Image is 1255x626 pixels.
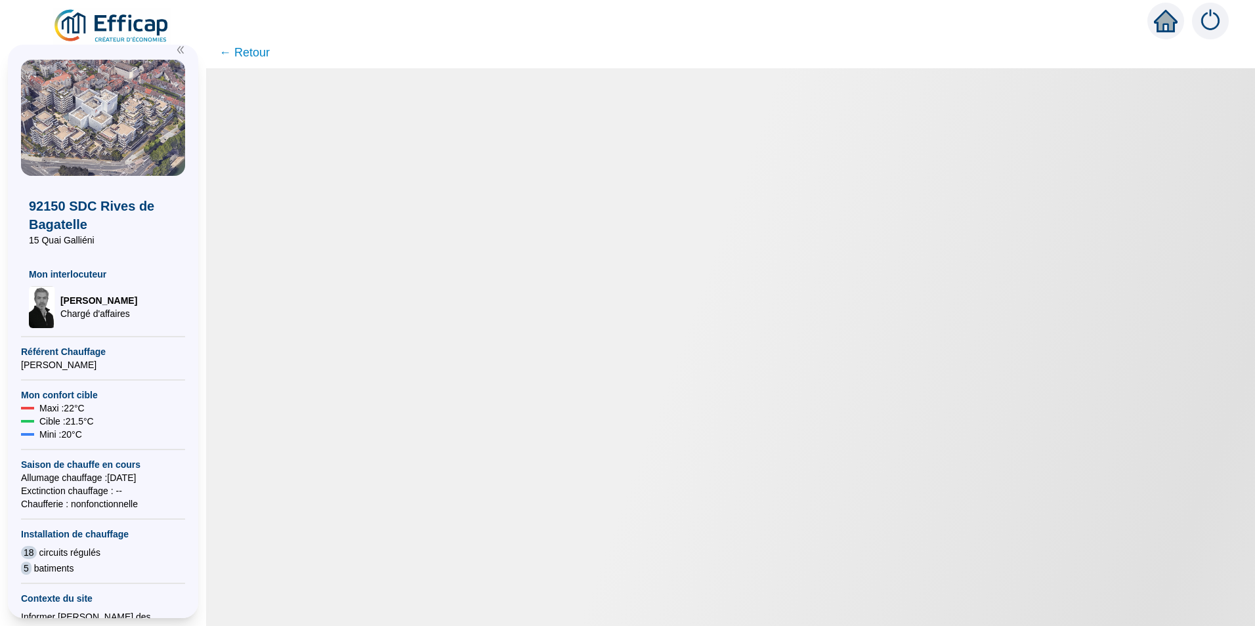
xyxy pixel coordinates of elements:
[53,8,171,45] img: efficap energie logo
[1192,3,1229,39] img: alerts
[21,471,185,484] span: Allumage chauffage : [DATE]
[60,294,137,307] span: [PERSON_NAME]
[219,43,270,62] span: ← Retour
[21,497,185,511] span: Chaufferie : non fonctionnelle
[60,307,137,320] span: Chargé d'affaires
[176,45,185,54] span: double-left
[34,562,74,575] span: batiments
[29,286,55,328] img: Chargé d'affaires
[29,268,177,281] span: Mon interlocuteur
[21,458,185,471] span: Saison de chauffe en cours
[39,415,94,428] span: Cible : 21.5 °C
[29,197,177,234] span: 92150 SDC Rives de Bagatelle
[21,528,185,541] span: Installation de chauffage
[21,388,185,402] span: Mon confort cible
[21,345,185,358] span: Référent Chauffage
[21,546,37,559] span: 18
[21,592,185,605] span: Contexte du site
[21,484,185,497] span: Exctinction chauffage : --
[39,546,100,559] span: circuits régulés
[21,562,32,575] span: 5
[39,428,82,441] span: Mini : 20 °C
[21,358,185,371] span: [PERSON_NAME]
[29,234,177,247] span: 15 Quai Galliéni
[1154,9,1178,33] span: home
[39,402,85,415] span: Maxi : 22 °C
